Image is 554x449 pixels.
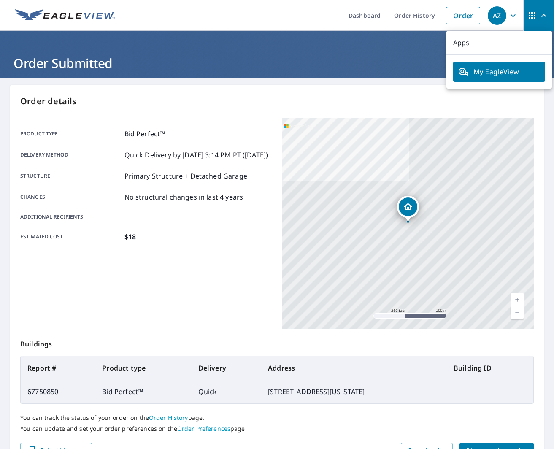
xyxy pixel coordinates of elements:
p: Quick Delivery by [DATE] 3:14 PM PT ([DATE]) [124,150,268,160]
p: Primary Structure + Detached Garage [124,171,247,181]
a: Order Preferences [177,425,230,433]
p: You can track the status of your order on the page. [20,414,534,422]
td: Bid Perfect™ [95,380,191,403]
h1: Order Submitted [10,54,544,72]
p: You can update and set your order preferences on the page. [20,425,534,433]
p: $18 [124,232,136,242]
p: Structure [20,171,121,181]
a: Current Level 17, Zoom Out [511,306,524,319]
a: Order History [149,414,188,422]
p: Order details [20,95,534,108]
a: Order [446,7,480,24]
p: Bid Perfect™ [124,129,165,139]
span: My EagleView [458,67,540,77]
p: Changes [20,192,121,202]
p: No structural changes in last 4 years [124,192,243,202]
p: Buildings [20,329,534,356]
div: AZ [488,6,506,25]
th: Report # [21,356,95,380]
th: Product type [95,356,191,380]
p: Estimated cost [20,232,121,242]
img: EV Logo [15,9,115,22]
td: Quick [192,380,262,403]
td: [STREET_ADDRESS][US_STATE] [261,380,447,403]
a: My EagleView [453,62,545,82]
p: Apps [446,31,552,55]
th: Delivery [192,356,262,380]
p: Product type [20,129,121,139]
p: Delivery method [20,150,121,160]
p: Additional recipients [20,213,121,221]
a: Current Level 17, Zoom In [511,293,524,306]
td: 67750850 [21,380,95,403]
div: Dropped pin, building 1, Residential property, 517 Washington Ave New Orleans, LA 70130 [397,196,419,222]
th: Address [261,356,447,380]
th: Building ID [447,356,533,380]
